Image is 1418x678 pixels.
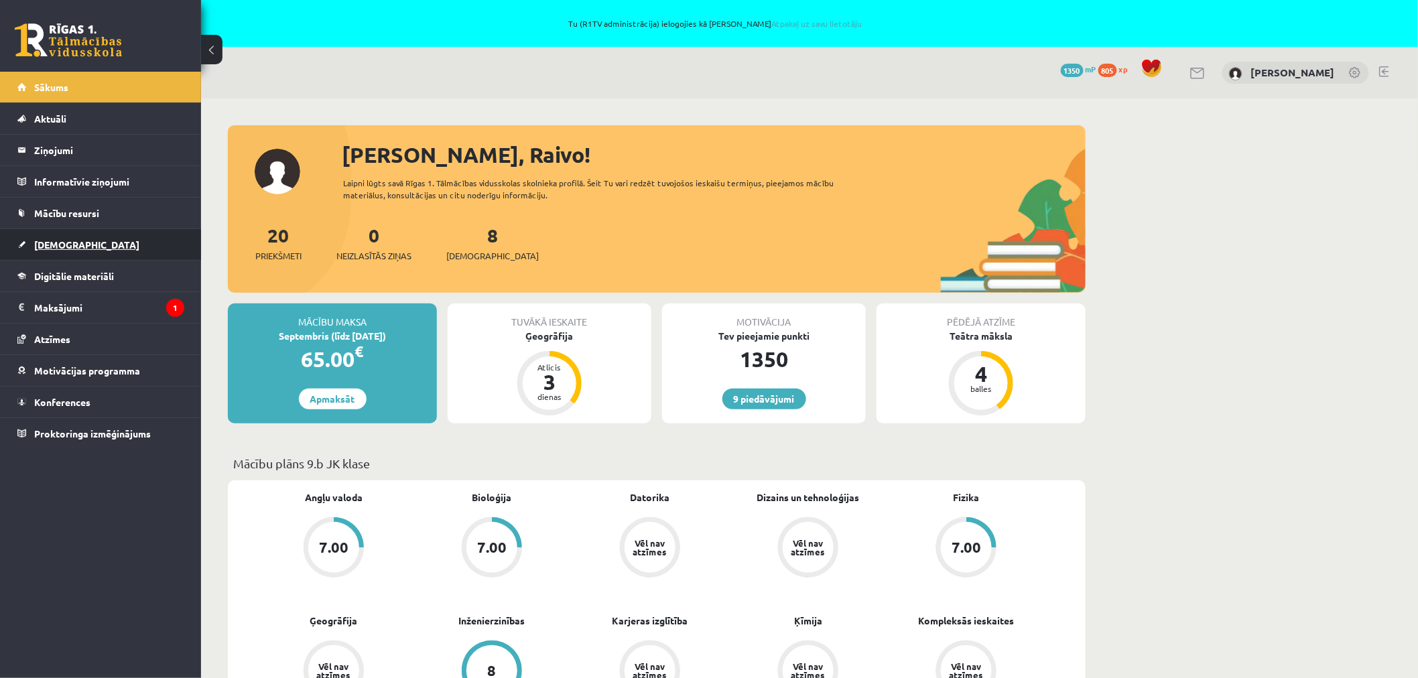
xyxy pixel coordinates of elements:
[255,249,302,263] span: Priekšmeti
[255,517,413,580] a: 7.00
[631,490,670,504] a: Datorika
[472,490,512,504] a: Bioloģija
[529,371,570,393] div: 3
[34,396,90,408] span: Konferences
[794,614,822,628] a: Ķīmija
[342,139,1086,171] div: [PERSON_NAME], Raivo!
[166,299,184,317] i: 1
[1086,64,1096,74] span: mP
[729,517,887,580] a: Vēl nav atzīmes
[15,23,122,57] a: Rīgas 1. Tālmācības vidusskola
[336,249,411,263] span: Neizlasītās ziņas
[1098,64,1117,77] span: 805
[17,387,184,417] a: Konferences
[343,177,858,201] div: Laipni lūgts savā Rīgas 1. Tālmācības vidusskolas skolnieka profilā. Šeit Tu vari redzēt tuvojošo...
[413,517,571,580] a: 7.00
[34,113,66,125] span: Aktuāli
[154,19,1276,27] span: Tu (R1TV administrācija) ielogojies kā [PERSON_NAME]
[954,490,980,504] a: Fizika
[17,135,184,165] a: Ziņojumi
[662,343,866,375] div: 1350
[34,364,140,377] span: Motivācijas programma
[877,329,1086,417] a: Teātra māksla 4 balles
[877,329,1086,343] div: Teātra māksla
[17,261,184,291] a: Digitālie materiāli
[488,663,497,678] div: 8
[961,363,1001,385] div: 4
[228,329,437,343] div: Septembris (līdz [DATE])
[17,198,184,228] a: Mācību resursi
[1229,67,1242,80] img: Raivo Stanga
[319,540,348,555] div: 7.00
[34,333,70,345] span: Atzīmes
[17,166,184,197] a: Informatīvie ziņojumi
[571,517,729,580] a: Vēl nav atzīmes
[613,614,688,628] a: Karjeras izglītība
[961,385,1001,393] div: balles
[17,355,184,386] a: Motivācijas programma
[446,223,539,263] a: 8[DEMOGRAPHIC_DATA]
[529,393,570,401] div: dienas
[662,303,866,329] div: Motivācija
[662,329,866,343] div: Tev pieejamie punkti
[299,389,367,409] a: Apmaksāt
[1119,64,1128,74] span: xp
[305,490,363,504] a: Angļu valoda
[17,72,184,103] a: Sākums
[17,229,184,260] a: [DEMOGRAPHIC_DATA]
[17,103,184,134] a: Aktuāli
[448,329,651,343] div: Ģeogrāfija
[1098,64,1135,74] a: 805 xp
[722,389,806,409] a: 9 piedāvājumi
[336,223,411,263] a: 0Neizlasītās ziņas
[17,292,184,323] a: Maksājumi1
[34,166,184,197] legend: Informatīvie ziņojumi
[448,329,651,417] a: Ģeogrāfija Atlicis 3 dienas
[17,418,184,449] a: Proktoringa izmēģinājums
[1061,64,1084,77] span: 1350
[233,454,1080,472] p: Mācību plāns 9.b JK klase
[1251,66,1335,79] a: [PERSON_NAME]
[446,249,539,263] span: [DEMOGRAPHIC_DATA]
[757,490,860,504] a: Dizains un tehnoloģijas
[34,292,184,323] legend: Maksājumi
[631,539,669,556] div: Vēl nav atzīmes
[34,427,151,439] span: Proktoringa izmēģinājums
[17,324,184,354] a: Atzīmes
[877,303,1086,329] div: Pēdējā atzīme
[255,223,302,263] a: 20Priekšmeti
[448,303,651,329] div: Tuvākā ieskaite
[34,81,68,93] span: Sākums
[477,540,507,555] div: 7.00
[34,135,184,165] legend: Ziņojumi
[34,207,99,219] span: Mācību resursi
[459,614,525,628] a: Inženierzinības
[355,342,364,361] span: €
[228,303,437,329] div: Mācību maksa
[887,517,1045,580] a: 7.00
[919,614,1015,628] a: Kompleksās ieskaites
[1061,64,1096,74] a: 1350 mP
[771,18,862,29] a: Atpakaļ uz savu lietotāju
[228,343,437,375] div: 65.00
[34,270,114,282] span: Digitālie materiāli
[789,539,827,556] div: Vēl nav atzīmes
[952,540,981,555] div: 7.00
[529,363,570,371] div: Atlicis
[310,614,358,628] a: Ģeogrāfija
[34,239,139,251] span: [DEMOGRAPHIC_DATA]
